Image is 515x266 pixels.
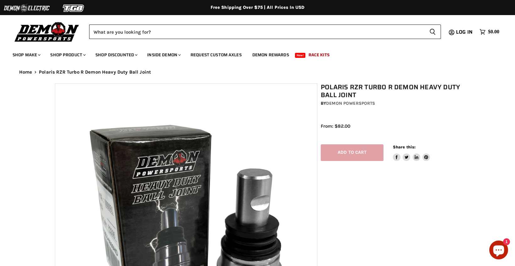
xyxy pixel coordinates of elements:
button: Search [424,25,441,39]
form: Product [89,25,441,39]
ul: Main menu [8,46,498,61]
a: $0.00 [476,27,502,36]
a: Demon Rewards [248,48,294,61]
a: Shop Discounted [91,48,141,61]
inbox-online-store-chat: Shopify online store chat [487,241,510,261]
span: Log in [456,28,473,36]
div: Free Shipping Over $75 | All Prices In USD [7,5,509,10]
div: by [321,100,464,107]
img: Demon Electric Logo 2 [3,2,50,14]
a: Demon Powersports [326,101,375,106]
span: $0.00 [488,29,499,35]
a: Home [19,69,32,75]
a: Race Kits [304,48,334,61]
h1: Polaris RZR Turbo R Demon Heavy Duty Ball Joint [321,83,464,99]
a: Log in [453,29,476,35]
aside: Share this: [393,144,430,161]
nav: Breadcrumbs [7,69,509,75]
a: Request Custom Axles [186,48,246,61]
a: Shop Make [8,48,44,61]
a: Inside Demon [142,48,185,61]
span: From: $82.00 [321,123,350,129]
span: Share this: [393,145,416,149]
span: Polaris RZR Turbo R Demon Heavy Duty Ball Joint [39,69,151,75]
img: TGB Logo 2 [50,2,97,14]
span: New! [295,53,306,58]
img: Demon Powersports [13,20,81,43]
input: Search [89,25,424,39]
a: Shop Product [46,48,89,61]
